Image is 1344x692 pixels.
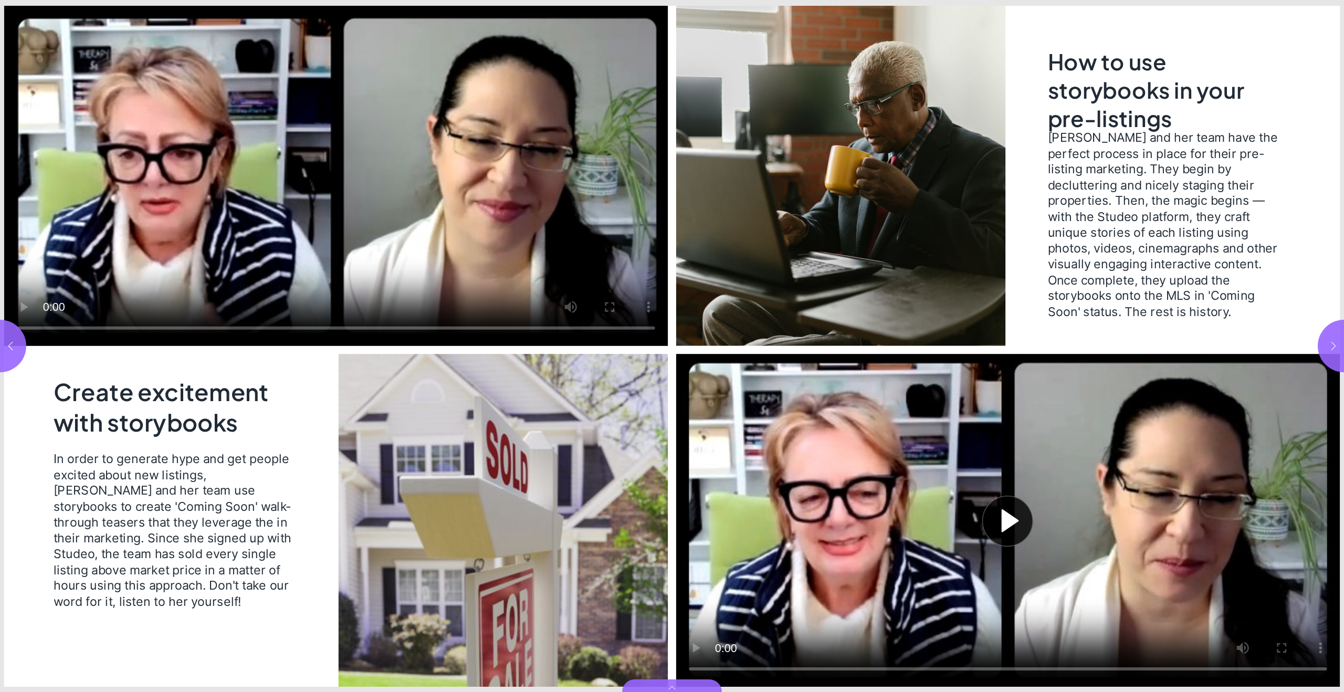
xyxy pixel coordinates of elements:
[1048,130,1287,319] span: [PERSON_NAME] and her team have the perfect process in place for their pre-listing marketing. The...
[54,451,300,609] span: In order to generate hype and get people excited about new listings, [PERSON_NAME] and her team u...
[672,6,1344,687] section: Page 5
[4,6,668,346] video: Video
[54,376,304,439] h2: Create excitement with storybooks
[1048,48,1291,117] h2: How to use storybooks in your pre-listings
